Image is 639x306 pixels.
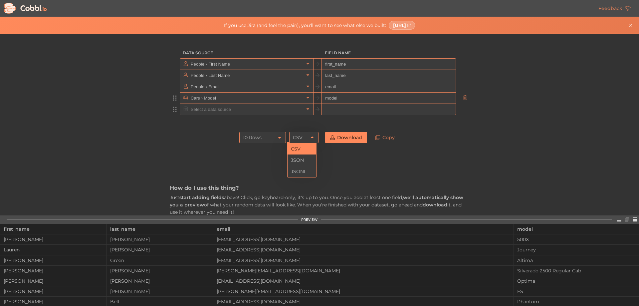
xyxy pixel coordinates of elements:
[189,70,304,81] input: Select a data source
[189,104,304,115] input: Select a data source
[107,247,213,252] div: [PERSON_NAME]
[107,299,213,304] div: Bell
[4,224,103,234] div: first_name
[107,258,213,263] div: Green
[322,47,456,59] h3: Field Name
[301,218,318,222] div: PREVIEW
[325,132,367,143] a: Download
[189,93,304,104] input: Select a data source
[170,194,469,216] p: Just above! Click, go keyboard-only, it's up to you. Once you add at least one field, of what you...
[0,258,106,263] div: [PERSON_NAME]
[517,224,635,234] div: model
[110,224,210,234] div: last_name
[0,299,106,304] div: [PERSON_NAME]
[107,268,213,273] div: [PERSON_NAME]
[0,268,106,273] div: [PERSON_NAME]
[514,237,639,242] div: 500X
[179,194,224,200] strong: start adding fields
[217,224,510,234] div: email
[180,47,314,59] h3: Data Source
[213,278,514,284] div: [EMAIL_ADDRESS][DOMAIN_NAME]
[107,237,213,242] div: [PERSON_NAME]
[288,166,316,177] li: JSONL
[370,132,400,143] a: Copy
[389,21,415,30] a: [URL]
[288,154,316,166] li: JSON
[213,258,514,263] div: [EMAIL_ADDRESS][DOMAIN_NAME]
[514,247,639,252] div: Journey
[288,143,316,154] li: CSV
[107,278,213,284] div: [PERSON_NAME]
[514,289,639,294] div: ES
[0,289,106,294] div: [PERSON_NAME]
[189,81,304,92] input: Select a data source
[224,23,386,28] span: If you use Jira (and feel the pain), you'll want to see what else we built:
[213,299,514,304] div: [EMAIL_ADDRESS][DOMAIN_NAME]
[189,59,304,70] input: Select a data source
[0,278,106,284] div: [PERSON_NAME]
[213,237,514,242] div: [EMAIL_ADDRESS][DOMAIN_NAME]
[514,278,639,284] div: Optima
[107,289,213,294] div: [PERSON_NAME]
[593,3,636,14] a: Feedback
[514,299,639,304] div: Phantom
[393,23,406,28] span: [URL]
[0,237,106,242] div: [PERSON_NAME]
[213,289,514,294] div: [PERSON_NAME][EMAIL_ADDRESS][DOMAIN_NAME]
[243,132,262,143] div: 10 Rows
[170,184,469,191] h3: How do I use this thing?
[213,247,514,252] div: [EMAIL_ADDRESS][DOMAIN_NAME]
[423,202,447,208] strong: download
[213,268,514,273] div: [PERSON_NAME][EMAIL_ADDRESS][DOMAIN_NAME]
[627,21,635,29] button: Close banner
[514,268,639,273] div: Silverado 2500 Regular Cab
[293,132,303,143] div: CSV
[0,247,106,252] div: Lauren
[514,258,639,263] div: Altima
